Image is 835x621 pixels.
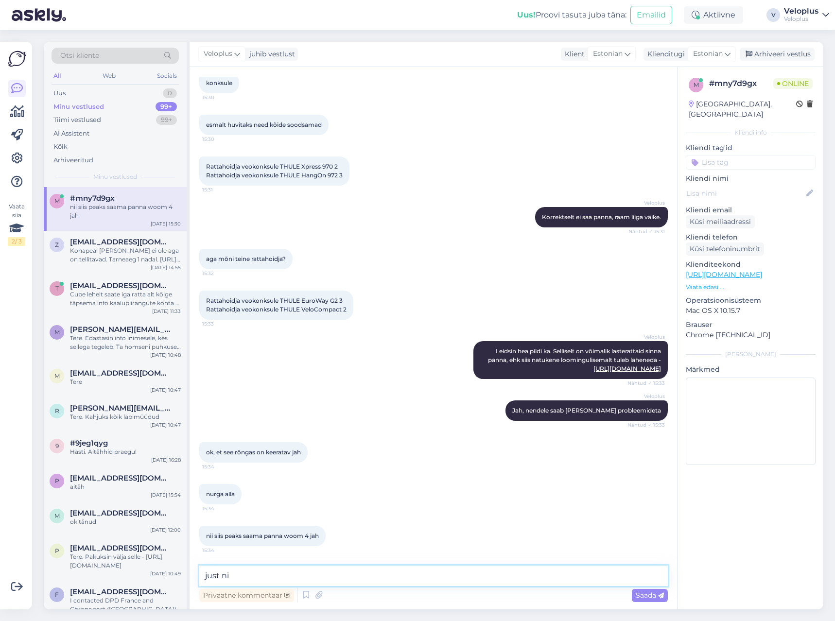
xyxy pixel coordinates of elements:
div: Kõik [53,142,68,152]
div: [DATE] 15:30 [151,220,181,227]
div: Arhiveeri vestlus [740,48,815,61]
div: [DATE] 12:00 [150,526,181,534]
div: Klienditugi [644,49,685,59]
div: I contacted DPD France and Chronopost ([GEOGRAPHIC_DATA]). They confirmed that if I refuse the de... [70,596,181,614]
div: 0 [163,88,177,98]
span: #mny7d9gx [70,194,115,203]
span: Korrektselt ei saa panna, raam liiga väike. [542,213,661,221]
div: [DATE] 10:47 [150,386,181,394]
div: Küsi meiliaadressi [686,215,755,228]
div: Privaatne kommentaar [199,589,294,602]
b: Uus! [517,10,536,19]
div: Veloplus [784,7,818,15]
div: Hästi. Aitähhid praegu! [70,448,181,456]
div: Tere [70,378,181,386]
span: Rattahoidja veokonksule THULE EuroWay G2 3 Rattahoidja veokonksule THULE VeloCompact 2 [206,297,347,313]
div: [DATE] 14:55 [151,264,181,271]
span: 15:34 [202,463,239,470]
span: zhenya.gutsu.89@gmail.com [70,238,171,246]
span: Leidsin hea pildi ka. Selliselt on võimalik lasterattaid sinna panna, ehk siis natukene loomingul... [488,347,662,372]
div: # mny7d9gx [709,78,773,89]
span: Online [773,78,813,89]
img: Askly Logo [8,50,26,68]
span: Estonian [593,49,623,59]
span: mihkelagarmaa@gmail.com [70,509,171,517]
span: richard_wallin@yahoo.com [70,404,171,413]
span: Rattahoidja veokonksule THULE Xpress 970 2 Rattahoidja veokonksule THULE HangOn 972 3 [206,163,343,179]
div: Tere. Edastasin info inimesele, kes sellega tegeleb. Ta homseni puhkusel, esmaspäevast tagasi. [70,334,181,351]
div: [DATE] 15:54 [151,491,181,499]
span: Nähtud ✓ 15:31 [628,228,665,235]
p: Klienditeekond [686,259,816,270]
div: [PERSON_NAME] [686,350,816,359]
div: [DATE] 11:33 [152,308,181,315]
div: nii siis peaks saama panna woom 4 jah [70,203,181,220]
button: Emailid [630,6,672,24]
span: piret55@hotmail.com [70,474,171,483]
div: All [52,69,63,82]
div: [DATE] 10:47 [150,421,181,429]
div: aitäh [70,483,181,491]
div: Tere. Pakuksin välja selle - [URL][DOMAIN_NAME] [70,552,181,570]
span: Veloplus [204,49,232,59]
p: Kliendi telefon [686,232,816,242]
div: Proovi tasuta juba täna: [517,9,626,21]
span: father.clos@gmail.com [70,587,171,596]
div: 99+ [156,115,177,125]
span: mandojahugomarcus@gmail.com [70,369,171,378]
span: nii siis peaks saama panna woom 4 jah [206,532,319,539]
div: Kliendi info [686,128,816,137]
span: m [694,81,699,88]
div: 2 / 3 [8,237,25,246]
span: 15:34 [202,547,239,554]
span: Nähtud ✓ 15:33 [627,379,665,387]
span: 15:32 [202,270,239,277]
span: 9 [55,442,59,449]
a: [URL][DOMAIN_NAME] [686,270,762,279]
span: 15:31 [202,186,239,193]
div: Web [101,69,118,82]
span: Veloplus [628,393,665,400]
div: AI Assistent [53,129,89,138]
a: VeloplusVeloplus [784,7,829,23]
p: Kliendi email [686,205,816,215]
span: m [54,328,60,336]
span: Nähtud ✓ 15:33 [627,421,665,429]
div: Uus [53,88,66,98]
span: Jah, nendele saab [PERSON_NAME] probleemideta [512,407,661,414]
div: Veloplus [784,15,818,23]
span: 15:30 [202,94,239,101]
span: m [54,512,60,519]
span: 15:30 [202,136,239,143]
span: marko.kannonmaa@pp.inet.fi [70,325,171,334]
input: Lisa tag [686,155,816,170]
div: Küsi telefoninumbrit [686,242,764,256]
span: 15:34 [202,505,239,512]
span: esmalt huvitaks need kõide soodsamad [206,121,322,128]
div: [GEOGRAPHIC_DATA], [GEOGRAPHIC_DATA] [689,99,796,120]
p: Kliendi tag'id [686,143,816,153]
div: 99+ [156,102,177,112]
div: juhib vestlust [245,49,295,59]
span: m [54,197,60,205]
span: t [55,285,59,292]
span: 15:33 [202,320,239,328]
p: Mac OS X 10.15.7 [686,306,816,316]
div: Klient [561,49,585,59]
span: Veloplus [628,333,665,341]
div: [DATE] 16:28 [151,456,181,464]
span: nurga alla [206,490,235,498]
a: [URL][DOMAIN_NAME] [593,365,661,372]
span: Otsi kliente [60,51,99,61]
span: f [55,591,59,598]
span: Veloplus [628,199,665,207]
span: konksule [206,79,232,86]
p: Vaata edasi ... [686,283,816,292]
span: ok, et see rõngas on keeratav jah [206,448,301,456]
input: Lisa nimi [686,188,804,199]
div: Socials [155,69,179,82]
div: Minu vestlused [53,102,104,112]
span: Saada [636,591,664,600]
span: Minu vestlused [93,172,137,181]
p: Märkmed [686,364,816,375]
